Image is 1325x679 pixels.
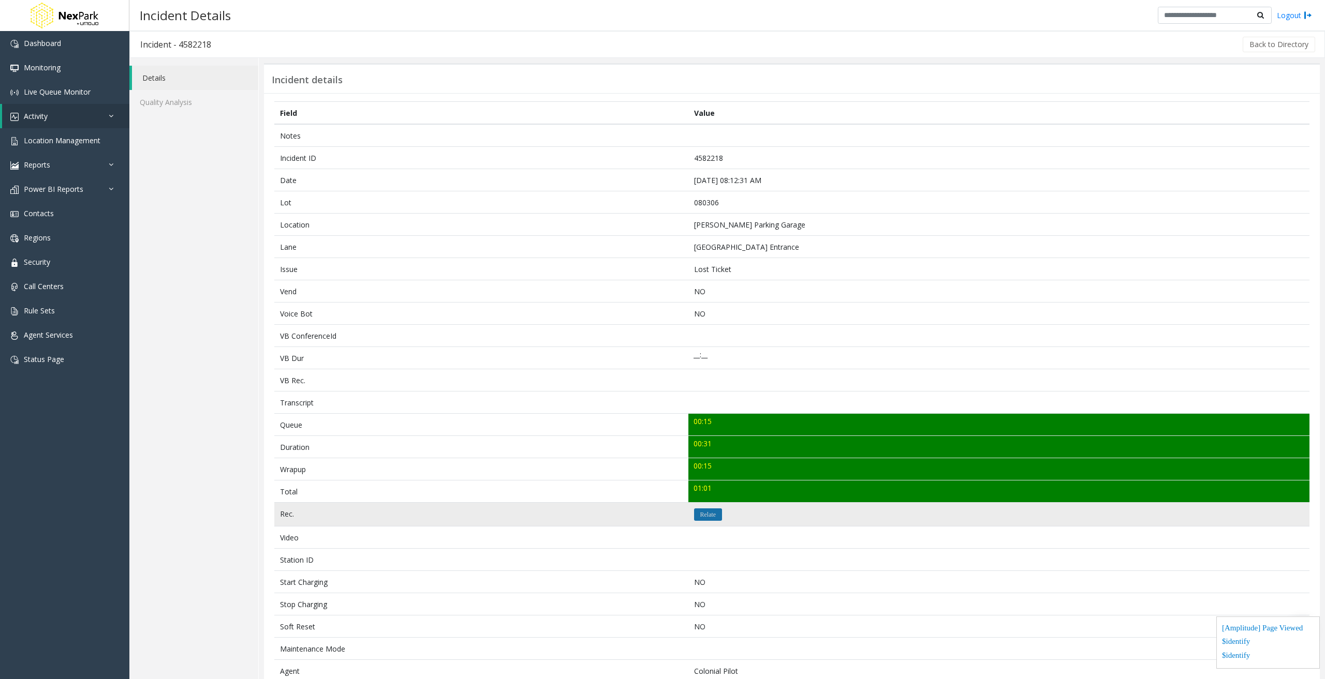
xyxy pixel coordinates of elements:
[274,169,688,191] td: Date
[274,102,688,125] th: Field
[694,286,1304,297] p: NO
[274,480,688,503] td: Total
[24,87,91,97] span: Live Queue Monitor
[274,391,688,414] td: Transcript
[688,458,1309,480] td: 00:15
[10,259,19,267] img: 'icon'
[694,508,723,521] button: Relate
[24,184,83,194] span: Power BI Reports
[1222,636,1314,650] div: $identify
[10,64,19,72] img: 'icon'
[688,147,1309,169] td: 4582218
[688,436,1309,458] td: 00:31
[274,503,688,526] td: Rec.
[688,347,1309,369] td: __:__
[1243,37,1315,52] button: Back to Directory
[688,214,1309,236] td: [PERSON_NAME] Parking Garage
[10,88,19,97] img: 'icon'
[24,330,73,340] span: Agent Services
[24,354,64,364] span: Status Page
[274,549,688,571] td: Station ID
[24,281,64,291] span: Call Centers
[274,303,688,325] td: Voice Bot
[694,621,1304,632] p: NO
[132,66,258,90] a: Details
[24,160,50,170] span: Reports
[688,480,1309,503] td: 01:01
[24,111,48,121] span: Activity
[24,208,54,218] span: Contacts
[700,511,716,518] i: Relate
[274,369,688,391] td: VB Rec.
[274,325,688,347] td: VB ConferenceId
[274,258,688,280] td: Issue
[274,615,688,638] td: Soft Reset
[1222,622,1314,636] div: [Amplitude] Page Viewed
[274,280,688,303] td: Vend
[10,307,19,315] img: 'icon'
[10,283,19,291] img: 'icon'
[24,135,100,145] span: Location Management
[1222,650,1314,663] div: $identify
[274,458,688,480] td: Wrapup
[10,331,19,340] img: 'icon'
[10,113,19,121] img: 'icon'
[274,124,688,147] td: Notes
[129,90,258,114] a: Quality Analysis
[274,236,688,258] td: Lane
[10,210,19,218] img: 'icon'
[135,3,236,28] h3: Incident Details
[694,599,1304,610] p: NO
[274,593,688,615] td: Stop Charging
[10,356,19,364] img: 'icon'
[694,577,1304,587] p: NO
[688,236,1309,258] td: [GEOGRAPHIC_DATA] Entrance
[2,104,129,128] a: Activity
[24,257,50,267] span: Security
[10,137,19,145] img: 'icon'
[274,214,688,236] td: Location
[24,38,61,48] span: Dashboard
[688,169,1309,191] td: [DATE] 08:12:31 AM
[274,638,688,660] td: Maintenance Mode
[688,414,1309,436] td: 00:15
[274,414,688,436] td: Queue
[274,526,688,549] td: Video
[1304,10,1312,21] img: logout
[10,186,19,194] img: 'icon'
[274,147,688,169] td: Incident ID
[274,347,688,369] td: VB Dur
[688,191,1309,214] td: 080306
[274,571,688,593] td: Start Charging
[688,102,1309,125] th: Value
[24,233,51,243] span: Regions
[24,63,61,72] span: Monitoring
[10,234,19,243] img: 'icon'
[10,161,19,170] img: 'icon'
[274,436,688,458] td: Duration
[274,191,688,214] td: Lot
[694,308,1304,319] p: NO
[688,258,1309,280] td: Lost Ticket
[1277,10,1312,21] a: Logout
[130,33,222,56] h3: Incident - 4582218
[24,306,55,315] span: Rule Sets
[10,40,19,48] img: 'icon'
[272,74,343,86] h3: Incident details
